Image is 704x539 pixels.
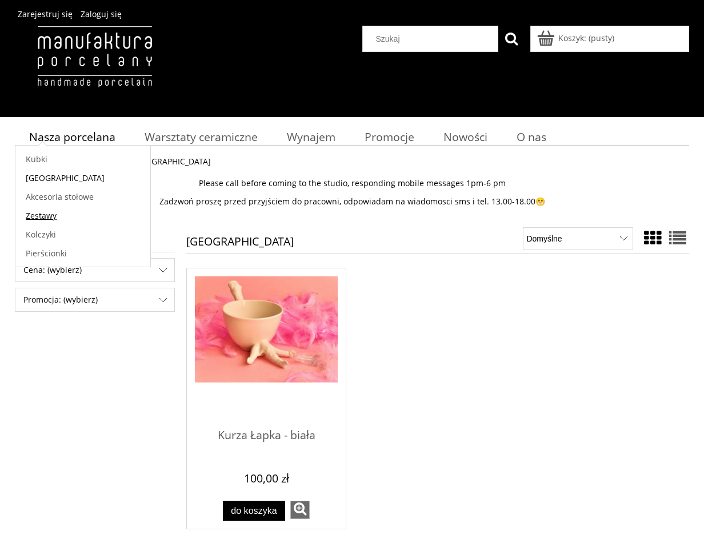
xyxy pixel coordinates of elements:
[429,126,502,148] a: Nowości
[130,126,273,148] a: Warsztaty ceramiczne
[15,196,689,207] p: Zadzwoń proszę przed przyjściem do pracowni, odpowiadam na wiadomosci sms i tel. 13.00-18.00😁
[517,129,546,144] span: O nas
[186,236,294,253] h1: [GEOGRAPHIC_DATA]
[273,126,350,148] a: Wynajem
[589,33,614,43] b: (pusty)
[287,129,335,144] span: Wynajem
[523,227,633,250] select: Sortuj wg
[81,9,122,19] a: Zaloguj się
[558,33,586,43] span: Koszyk:
[367,26,499,51] input: Szukaj w sklepie
[15,178,689,188] p: Please call before coming to the studio, responding mobile messages 1pm-6 pm
[195,276,338,383] img: Kurza Łapka - biała
[443,129,487,144] span: Nowości
[502,126,561,148] a: O nas
[498,26,525,52] button: Szukaj
[223,501,286,521] button: Do koszyka Kurza Łapka - biała
[244,470,289,486] em: 100,00 zł
[350,126,429,148] a: Promocje
[290,501,310,519] a: zobacz więcej
[15,259,174,281] span: Cena: (wybierz)
[15,288,175,312] div: Filtruj
[15,288,174,311] span: Promocja: (wybierz)
[15,126,130,148] a: Nasza porcelana
[195,276,338,419] a: Przejdź do produktu Kurza Łapka - biała
[195,419,338,453] span: Kurza Łapka - biała
[669,226,686,250] a: Widok pełny
[15,26,174,111] img: Manufaktura Porcelany
[231,505,277,516] span: Do koszyka
[132,156,211,167] span: [GEOGRAPHIC_DATA]
[195,419,338,464] a: Kurza Łapka - biała
[145,129,258,144] span: Warsztaty ceramiczne
[365,129,414,144] span: Promocje
[15,258,175,282] div: Filtruj
[644,226,661,250] a: Widok ze zdjęciem
[18,9,73,19] a: Zarejestruj się
[539,33,614,43] a: Produkty w koszyku 0. Przejdź do koszyka
[29,129,115,144] span: Nasza porcelana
